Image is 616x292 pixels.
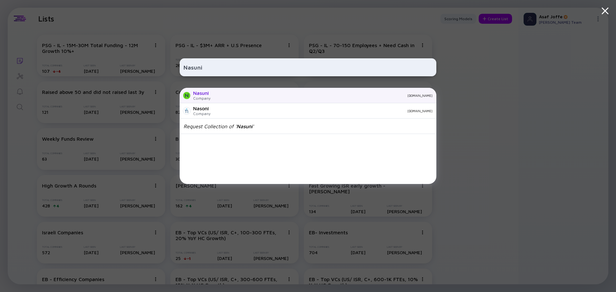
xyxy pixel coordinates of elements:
[236,123,252,129] span: Nasuni
[193,96,210,101] div: Company
[216,109,432,113] div: [DOMAIN_NAME]
[184,62,432,73] input: Search Company or Investor...
[216,94,432,97] div: [DOMAIN_NAME]
[184,123,254,129] div: Request Collection of ' '
[193,105,210,111] div: Nasoni
[193,90,210,96] div: Nasuni
[193,111,210,116] div: Company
